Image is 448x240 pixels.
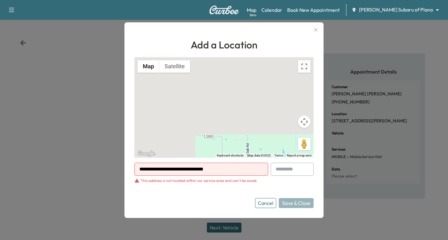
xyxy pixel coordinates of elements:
div: This address is not located within our service area and can't be saved. [141,178,257,183]
a: Book New Appointment [287,6,340,14]
button: Toggle fullscreen view [298,60,310,73]
a: Report a map error [287,154,312,157]
button: Map camera controls [298,115,310,128]
a: Terms (opens in new tab) [274,154,283,157]
a: MapBeta [247,6,256,14]
span: Map data ©2025 [247,154,271,157]
button: Cancel [255,198,276,208]
img: Google [136,150,156,158]
h1: Add a Location [134,37,314,52]
button: Show satellite imagery [159,60,190,73]
button: Keyboard shortcuts [217,153,244,158]
a: Calendar [261,6,282,14]
img: Curbee Logo [209,6,239,14]
span: [PERSON_NAME] Subaru of Plano [359,6,433,13]
button: Drag Pegman onto the map to open Street View [298,138,310,150]
button: Show street map [138,60,159,73]
div: Beta [250,13,256,17]
a: Open this area in Google Maps (opens a new window) [136,150,156,158]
